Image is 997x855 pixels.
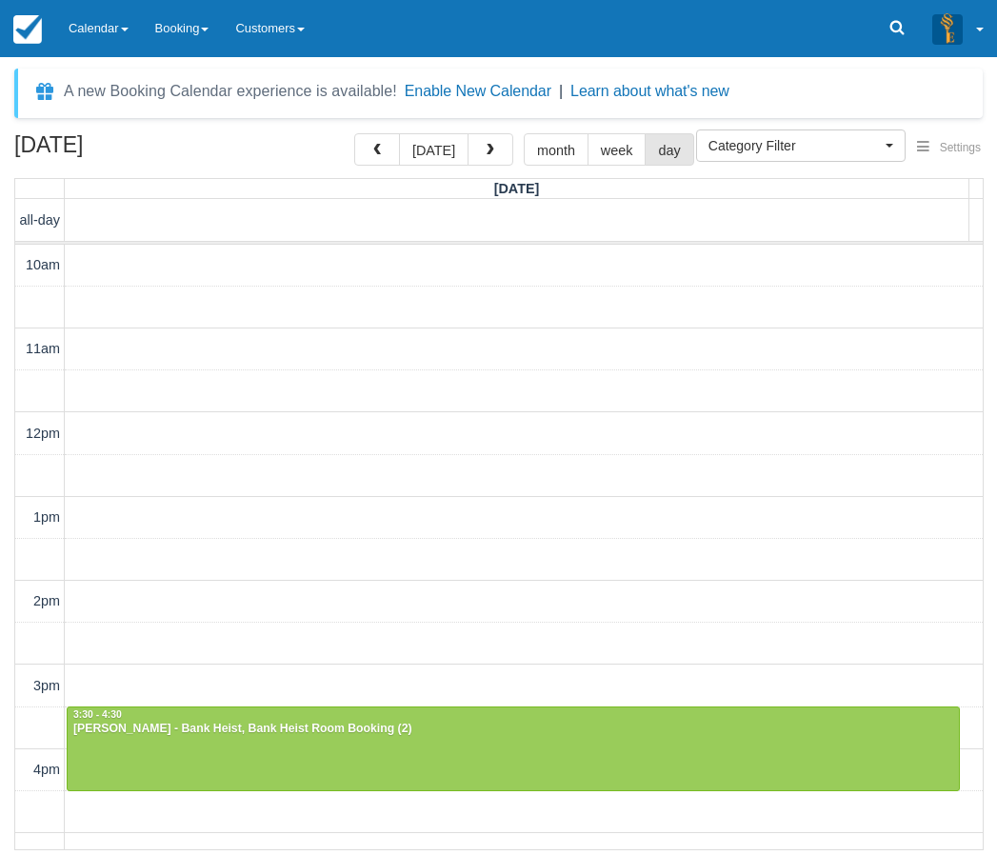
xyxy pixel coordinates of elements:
[14,133,255,169] h2: [DATE]
[559,83,563,99] span: |
[932,13,963,44] img: A3
[940,141,981,154] span: Settings
[494,181,540,196] span: [DATE]
[696,129,906,162] button: Category Filter
[33,593,60,608] span: 2pm
[708,136,881,155] span: Category Filter
[20,212,60,228] span: all-day
[73,709,122,720] span: 3:30 - 4:30
[13,15,42,44] img: checkfront-main-nav-mini-logo.png
[570,83,729,99] a: Learn about what's new
[906,134,992,162] button: Settings
[72,722,954,737] div: [PERSON_NAME] - Bank Heist, Bank Heist Room Booking (2)
[524,133,588,166] button: month
[588,133,647,166] button: week
[64,80,397,103] div: A new Booking Calendar experience is available!
[26,341,60,356] span: 11am
[26,257,60,272] span: 10am
[399,133,469,166] button: [DATE]
[33,678,60,693] span: 3pm
[67,706,960,790] a: 3:30 - 4:30[PERSON_NAME] - Bank Heist, Bank Heist Room Booking (2)
[645,133,693,166] button: day
[405,82,551,101] button: Enable New Calendar
[26,426,60,441] span: 12pm
[33,509,60,525] span: 1pm
[33,762,60,777] span: 4pm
